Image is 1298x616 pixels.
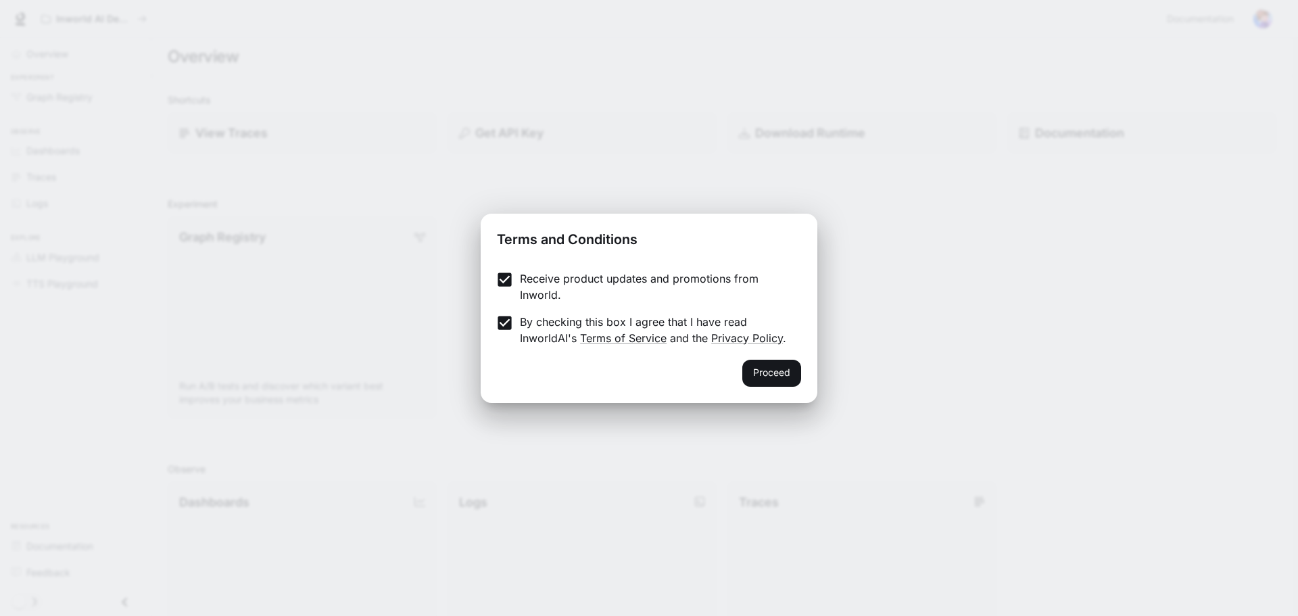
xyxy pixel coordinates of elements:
h2: Terms and Conditions [481,214,817,260]
button: Proceed [742,360,801,387]
a: Terms of Service [580,331,667,345]
p: Receive product updates and promotions from Inworld. [520,270,790,303]
p: By checking this box I agree that I have read InworldAI's and the . [520,314,790,346]
a: Privacy Policy [711,331,783,345]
